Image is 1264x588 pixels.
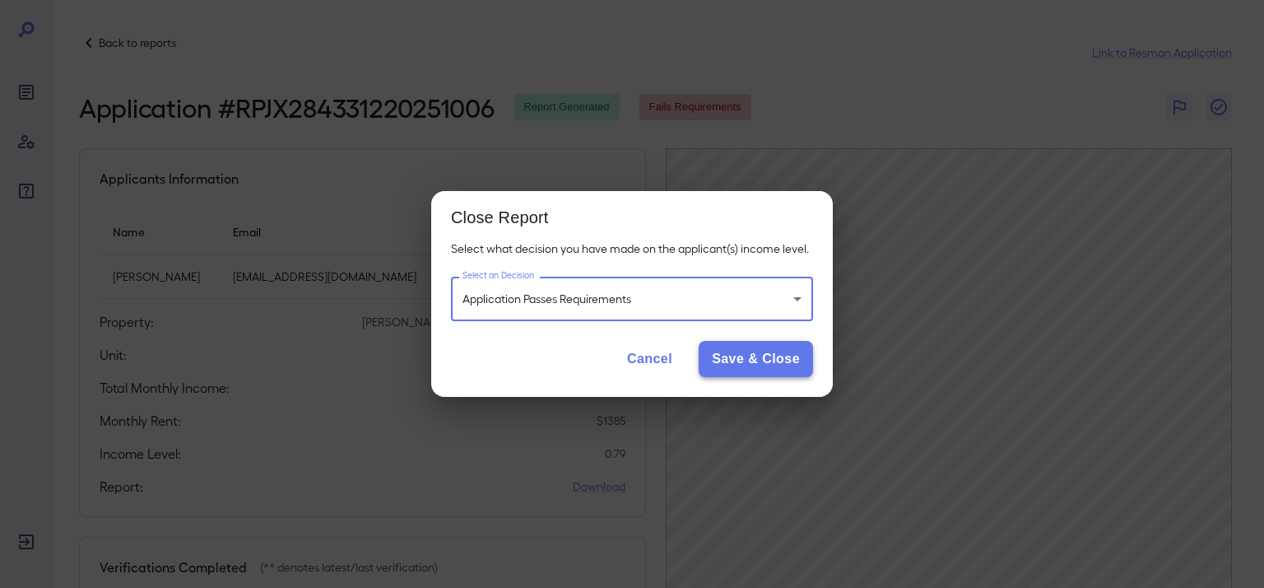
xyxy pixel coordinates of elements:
button: Save & Close [699,341,813,377]
button: Cancel [614,341,685,377]
div: Application Passes Requirements [451,277,813,320]
p: Select what decision you have made on the applicant(s) income level. [451,240,813,257]
label: Select an Decision [462,269,534,282]
h2: Close Report [431,191,833,240]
